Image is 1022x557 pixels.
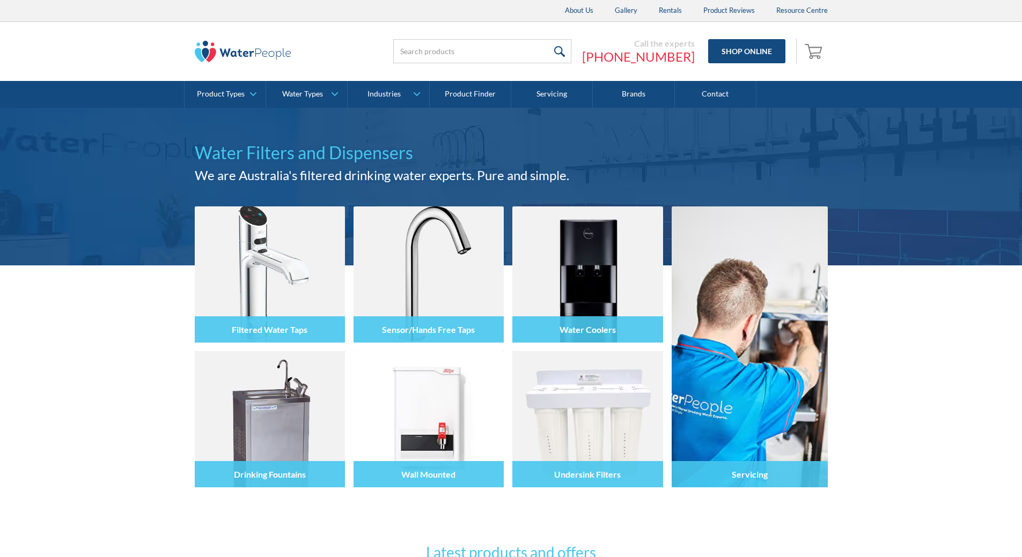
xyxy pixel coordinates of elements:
a: Brands [593,81,674,108]
div: Call the experts [582,38,695,49]
h4: Wall Mounted [401,469,455,479]
h4: Drinking Fountains [234,469,306,479]
h4: Water Coolers [560,324,616,335]
a: Product Types [185,81,266,108]
img: Filtered Water Taps [195,206,345,343]
h4: Sensor/Hands Free Taps [382,324,475,335]
h4: Filtered Water Taps [232,324,307,335]
a: Servicing [511,81,593,108]
div: Product Types [197,90,245,99]
a: Servicing [672,206,828,487]
div: Industries [367,90,401,99]
input: Search products [393,39,571,63]
h4: Undersink Filters [554,469,621,479]
a: Open empty cart [802,39,828,64]
img: shopping cart [805,42,825,60]
img: Undersink Filters [512,351,663,487]
img: Sensor/Hands Free Taps [354,206,504,343]
a: Shop Online [708,39,785,63]
img: Water Coolers [512,206,663,343]
img: Drinking Fountains [195,351,345,487]
a: Product Finder [430,81,511,108]
div: Water Types [282,90,323,99]
h4: Servicing [732,469,768,479]
img: Wall Mounted [354,351,504,487]
img: The Water People [195,41,291,62]
a: Industries [348,81,429,108]
a: Water Types [266,81,347,108]
a: [PHONE_NUMBER] [582,49,695,65]
a: Contact [675,81,756,108]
